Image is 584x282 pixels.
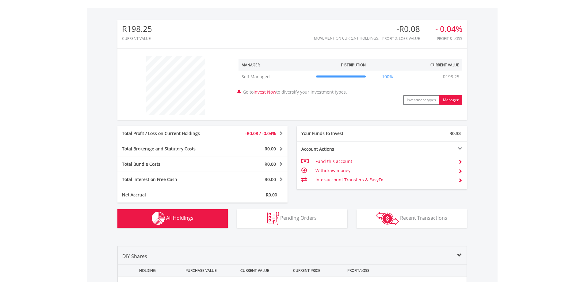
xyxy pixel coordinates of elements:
[166,214,193,221] span: All Holdings
[265,161,276,167] span: R0.00
[239,59,313,71] th: Manager
[237,209,347,228] button: Pending Orders
[239,71,313,83] td: Self Managed
[267,212,279,225] img: pending_instructions-wht.png
[435,25,462,33] div: - 0.04%
[117,176,217,183] div: Total Interest on Free Cash
[297,146,382,152] div: Account Actions
[382,37,428,41] div: Profit & Loss Value
[245,130,276,136] span: -R0.08 / -0.04%
[152,212,165,225] img: holdings-wht.png
[332,265,385,276] div: PROFIT/LOSS
[122,37,152,41] div: CURRENT VALUE
[254,89,276,95] a: Invest Now
[118,265,174,276] div: HOLDING
[266,192,277,198] span: R0.00
[315,166,453,175] td: Withdraw money
[439,95,462,105] button: Manager
[369,71,406,83] td: 100%
[341,62,366,68] div: Distribution
[122,25,152,33] div: R198.25
[435,37,462,41] div: Profit & Loss
[357,209,467,228] button: Recent Transactions
[406,59,462,71] th: Current Value
[403,95,440,105] button: Investment types
[282,265,331,276] div: CURRENT PRICE
[297,130,382,137] div: Your Funds to Invest
[265,146,276,152] span: R0.00
[117,209,228,228] button: All Holdings
[265,176,276,182] span: R0.00
[314,36,379,40] div: Movement on Current Holdings:
[117,161,217,167] div: Total Bundle Costs
[382,25,428,33] div: -R0.08
[440,71,462,83] td: R198.25
[122,253,147,260] span: DIY Shares
[234,53,467,105] div: Go to to diversify your investment types.
[175,265,227,276] div: PURCHASE VALUE
[449,130,461,136] span: R0.33
[376,212,399,225] img: transactions-zar-wht.png
[117,146,217,152] div: Total Brokerage and Statutory Costs
[315,157,453,166] td: Fund this account
[117,130,217,137] div: Total Profit / Loss on Current Holdings
[315,175,453,184] td: Inter-account Transfers & EasyFx
[117,192,217,198] div: Net Accrual
[400,214,447,221] span: Recent Transactions
[229,265,281,276] div: CURRENT VALUE
[280,214,317,221] span: Pending Orders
